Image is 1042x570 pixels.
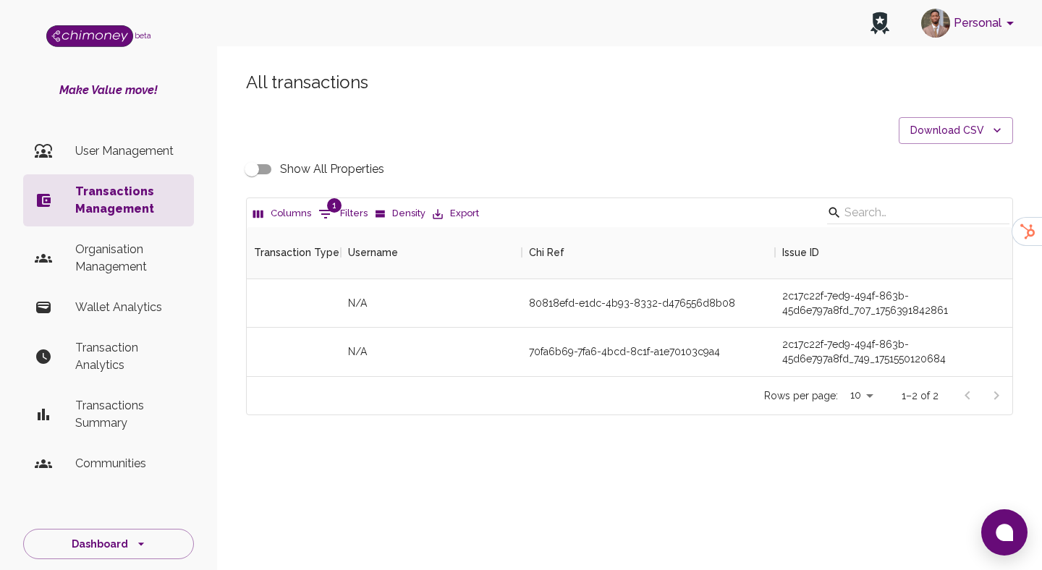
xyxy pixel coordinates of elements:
button: Dashboard [23,529,194,560]
div: 80818efd-e1dc-4b93-8332-d476556d8b08 [522,279,775,328]
span: beta [135,31,151,40]
div: 10 [844,385,878,406]
div: Chi Ref [522,226,775,278]
div: Search [827,201,1009,227]
span: N/A [348,296,367,310]
button: Show filters [315,203,371,226]
button: account of current user [915,4,1025,42]
span: 1 [327,198,342,213]
span: N/A [348,344,367,359]
p: Transaction Analytics [75,339,182,374]
img: Logo [46,25,133,47]
div: Transaction Type [247,226,341,278]
p: Organisation Management [75,241,182,276]
div: Chi Ref [529,226,564,278]
span: Show All Properties [280,161,384,178]
div: Transaction Type [254,226,339,278]
div: Issue ID [782,226,819,278]
p: Transactions Summary [75,397,182,432]
p: User Management [75,142,182,160]
p: Communities [75,455,182,472]
p: Wallet Analytics [75,299,182,316]
div: 70fa6b69-7fa6-4bcd-8c1f-a1e70103c9a4 [522,328,775,376]
p: Transactions Management [75,183,182,218]
p: 1–2 of 2 [902,388,939,403]
h5: All transactions [246,71,1013,94]
button: Select columns [250,203,315,225]
button: Density [371,203,429,225]
div: Username [341,226,522,278]
p: Rows per page: [764,388,838,403]
button: Open chat window [981,509,1028,556]
button: Download CSV [899,117,1013,144]
div: Username [348,226,398,278]
button: Export [429,203,483,225]
img: avatar [921,9,950,38]
input: Search… [844,201,988,224]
